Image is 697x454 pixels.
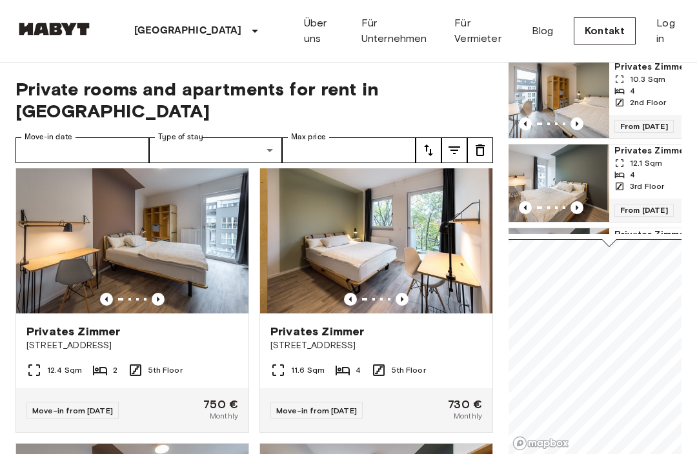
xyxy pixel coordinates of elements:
[512,436,569,451] a: Mapbox logo
[26,339,238,352] span: [STREET_ADDRESS]
[32,406,113,415] span: Move-in from [DATE]
[26,324,120,339] span: Privates Zimmer
[519,201,532,214] button: Previous image
[16,159,248,313] img: Marketing picture of unit DE-01-12-014-02Q
[270,339,482,352] span: [STREET_ADDRESS]
[361,15,434,46] a: Für Unternehmen
[519,117,532,130] button: Previous image
[493,228,609,306] img: Marketing picture of unit DE-01-12-007-01Q
[15,23,93,35] img: Habyt
[47,364,82,376] span: 12.4 Sqm
[203,399,238,410] span: 750 €
[630,85,635,97] span: 4
[454,410,482,422] span: Monthly
[344,293,357,306] button: Previous image
[148,364,182,376] span: 5th Floor
[630,97,666,108] span: 2nd Floor
[15,137,149,163] input: Choose date
[152,293,165,306] button: Previous image
[493,144,609,222] img: Marketing picture of unit DE-01-12-009-04Q
[630,181,664,192] span: 3rd Floor
[493,61,609,138] img: Marketing picture of unit DE-01-12-006-03Q
[467,137,493,163] button: tune
[614,204,674,217] span: From [DATE]
[291,132,326,143] label: Max price
[270,324,364,339] span: Privates Zimmer
[25,132,72,143] label: Move-in date
[356,364,361,376] span: 4
[630,169,635,181] span: 4
[259,158,493,433] a: Marketing picture of unit DE-01-12-015-02QPrevious imagePrevious imagePrivates Zimmer[STREET_ADDR...
[113,364,117,376] span: 2
[396,293,409,306] button: Previous image
[454,15,510,46] a: Für Vermieter
[158,132,203,143] label: Type of stay
[15,78,493,122] span: Private rooms and apartments for rent in [GEOGRAPHIC_DATA]
[630,74,665,85] span: 10.3 Sqm
[260,159,492,313] img: Marketing picture of unit DE-01-12-015-02Q
[571,117,583,130] button: Previous image
[134,23,242,39] p: [GEOGRAPHIC_DATA]
[448,399,482,410] span: 730 €
[100,293,113,306] button: Previous image
[532,23,554,39] a: Blog
[291,364,325,376] span: 11.6 Sqm
[441,137,467,163] button: tune
[571,201,583,214] button: Previous image
[630,157,662,169] span: 12.1 Sqm
[15,158,249,433] a: Marketing picture of unit DE-01-12-014-02QPrevious imagePrevious imagePrivates Zimmer[STREET_ADDR...
[392,364,425,376] span: 5th Floor
[574,17,636,44] a: Kontakt
[614,120,674,133] span: From [DATE]
[656,15,682,46] a: Log in
[210,410,238,422] span: Monthly
[276,406,357,415] span: Move-in from [DATE]
[416,137,441,163] button: tune
[304,15,341,46] a: Über uns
